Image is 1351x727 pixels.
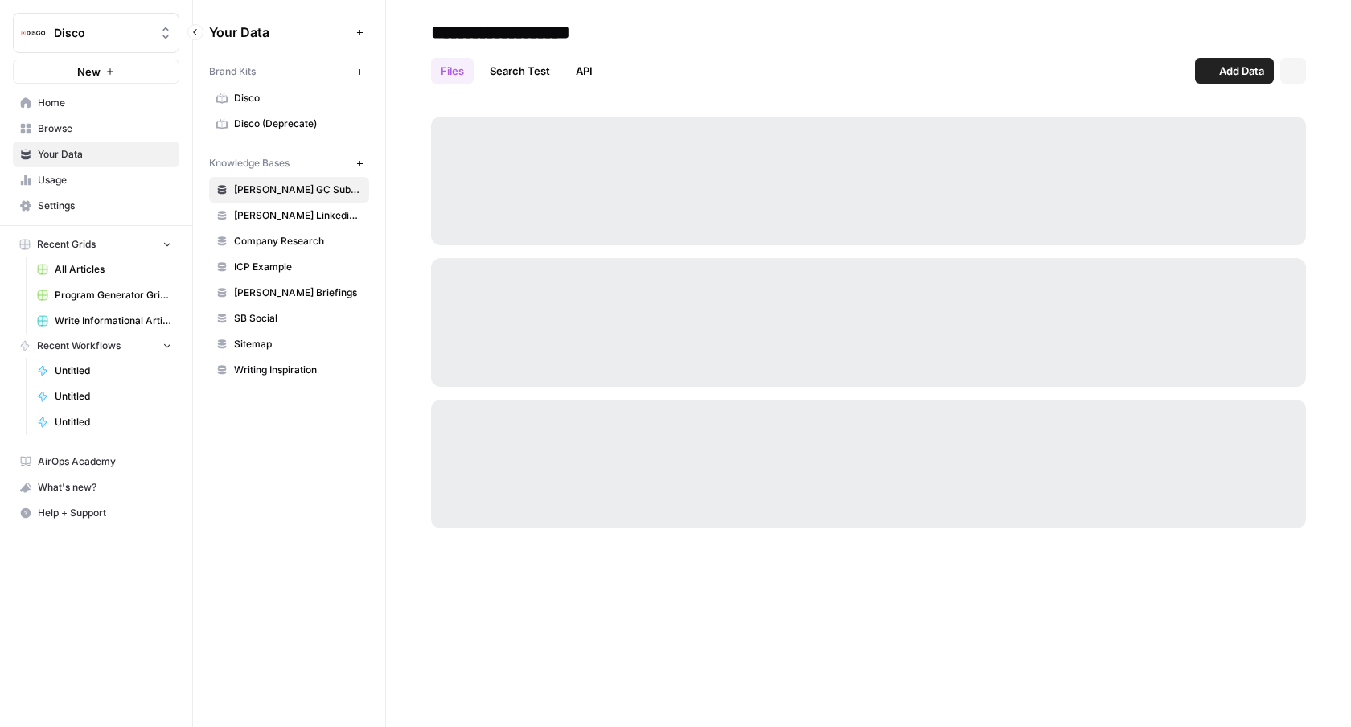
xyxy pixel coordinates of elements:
[55,288,172,302] span: Program Generator Grid (1)
[13,232,179,257] button: Recent Grids
[13,500,179,526] button: Help + Support
[234,285,362,300] span: [PERSON_NAME] Briefings
[234,260,362,274] span: ICP Example
[13,449,179,474] a: AirOps Academy
[30,384,179,409] a: Untitled
[234,363,362,377] span: Writing Inspiration
[77,64,101,80] span: New
[209,64,256,79] span: Brand Kits
[38,506,172,520] span: Help + Support
[55,314,172,328] span: Write Informational Articles
[38,147,172,162] span: Your Data
[209,254,369,280] a: ICP Example
[1219,63,1264,79] span: Add Data
[209,331,369,357] a: Sitemap
[13,116,179,142] a: Browse
[30,282,179,308] a: Program Generator Grid (1)
[30,257,179,282] a: All Articles
[209,306,369,331] a: SB Social
[30,308,179,334] a: Write Informational Articles
[55,262,172,277] span: All Articles
[209,177,369,203] a: [PERSON_NAME] GC Substack
[234,117,362,131] span: Disco (Deprecate)
[14,475,179,499] div: What's new?
[480,58,560,84] a: Search Test
[38,121,172,136] span: Browse
[209,111,369,137] a: Disco (Deprecate)
[234,208,362,223] span: [PERSON_NAME] Linkedin Posts
[234,91,362,105] span: Disco
[566,58,602,84] a: API
[38,454,172,469] span: AirOps Academy
[234,311,362,326] span: SB Social
[209,23,350,42] span: Your Data
[13,193,179,219] a: Settings
[209,203,369,228] a: [PERSON_NAME] Linkedin Posts
[54,25,151,41] span: Disco
[13,334,179,358] button: Recent Workflows
[18,18,47,47] img: Disco Logo
[209,85,369,111] a: Disco
[234,183,362,197] span: [PERSON_NAME] GC Substack
[431,58,474,84] a: Files
[234,234,362,248] span: Company Research
[13,474,179,500] button: What's new?
[55,415,172,429] span: Untitled
[13,167,179,193] a: Usage
[13,90,179,116] a: Home
[209,228,369,254] a: Company Research
[55,363,172,378] span: Untitled
[30,358,179,384] a: Untitled
[234,337,362,351] span: Sitemap
[37,339,121,353] span: Recent Workflows
[38,173,172,187] span: Usage
[38,96,172,110] span: Home
[37,237,96,252] span: Recent Grids
[1195,58,1274,84] button: Add Data
[209,280,369,306] a: [PERSON_NAME] Briefings
[38,199,172,213] span: Settings
[13,142,179,167] a: Your Data
[13,60,179,84] button: New
[209,357,369,383] a: Writing Inspiration
[13,13,179,53] button: Workspace: Disco
[30,409,179,435] a: Untitled
[55,389,172,404] span: Untitled
[209,156,289,170] span: Knowledge Bases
